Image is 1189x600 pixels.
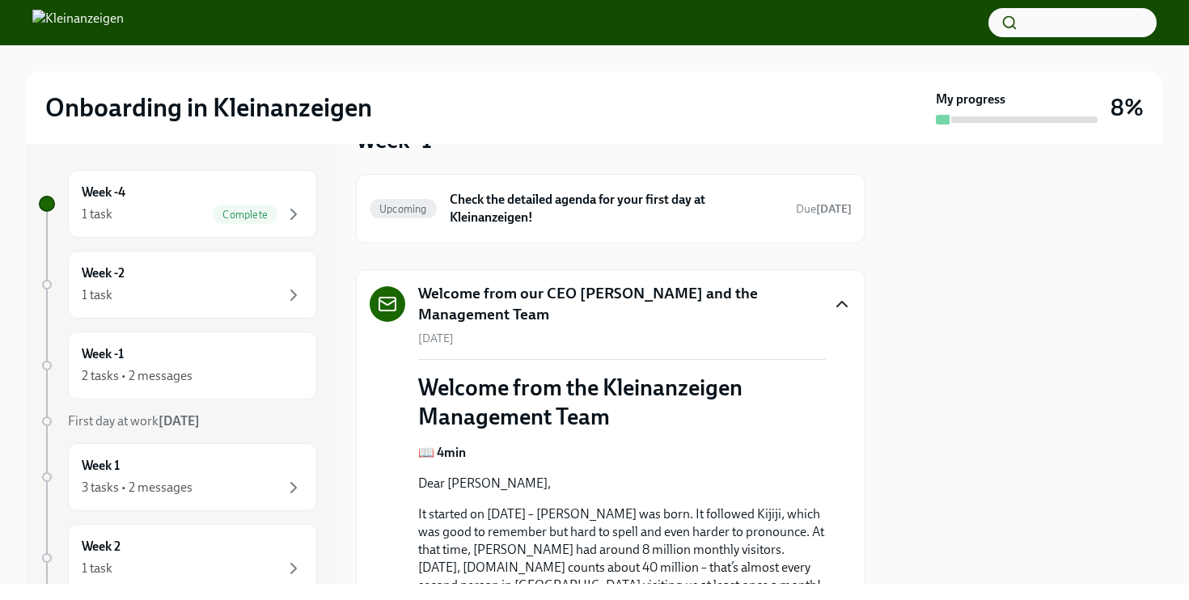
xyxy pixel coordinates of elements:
strong: [DATE] [816,202,852,216]
a: Week -41 taskComplete [39,170,317,238]
span: [DATE] [418,331,454,346]
span: Upcoming [370,203,437,215]
div: 3 tasks • 2 messages [82,479,193,496]
img: Kleinanzeigen [32,10,124,36]
a: Week -21 task [39,251,317,319]
div: 2 tasks • 2 messages [82,367,193,385]
a: UpcomingCheck the detailed agenda for your first day at Kleinanzeigen!Due[DATE] [370,188,852,230]
strong: My progress [936,91,1005,108]
strong: 📖 4min [418,445,466,460]
h6: Week -2 [82,264,125,282]
a: Week 13 tasks • 2 messages [39,443,317,511]
a: Week 21 task [39,524,317,592]
div: 1 task [82,286,112,304]
h6: Week -1 [82,345,124,363]
h3: 8% [1111,93,1144,122]
div: 1 task [82,205,112,223]
div: 1 task [82,560,112,577]
p: Dear [PERSON_NAME], [418,475,826,492]
h6: Week -4 [82,184,125,201]
span: October 28th, 2025 09:00 [796,201,852,217]
span: First day at work [68,413,200,429]
h5: Welcome from our CEO [PERSON_NAME] and the Management Team [418,283,819,324]
p: Welcome from the Kleinanzeigen Management Team [418,373,826,431]
span: Complete [213,209,277,221]
a: First day at work[DATE] [39,412,317,430]
h6: Check the detailed agenda for your first day at Kleinanzeigen! [450,191,783,226]
strong: [DATE] [159,413,200,429]
a: Week -12 tasks • 2 messages [39,332,317,399]
h6: Week 2 [82,538,121,556]
h2: Onboarding in Kleinanzeigen [45,91,372,124]
h6: Week 1 [82,457,120,475]
span: Due [796,202,852,216]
